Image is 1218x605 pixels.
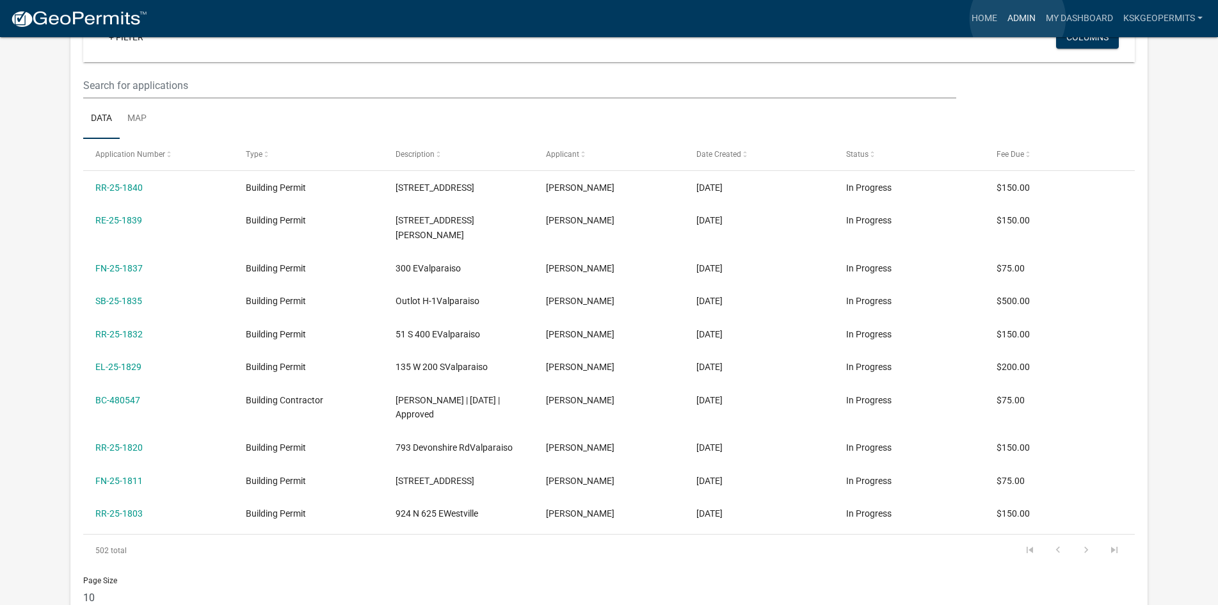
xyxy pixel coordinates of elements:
span: Tracy Thompson [546,362,614,372]
span: Status [846,150,869,159]
a: go to next page [1074,544,1098,558]
span: $150.00 [997,215,1030,225]
a: KSKgeopermits [1118,6,1208,31]
span: 09/22/2025 [696,263,723,273]
span: In Progress [846,476,892,486]
span: 292 Apple Grove LnValparaiso [396,476,474,486]
span: Building Contractor [246,395,323,405]
span: Fee Due [997,150,1024,159]
span: In Progress [846,329,892,339]
span: 09/16/2025 [696,508,723,519]
span: 135 W 200 SValparaiso [396,362,488,372]
a: FN-25-1837 [95,263,143,273]
span: $75.00 [997,476,1025,486]
span: In Progress [846,182,892,193]
span: Tami Evans [546,508,614,519]
span: In Progress [846,508,892,519]
span: Applicant [546,150,579,159]
a: Map [120,99,154,140]
span: In Progress [846,442,892,453]
span: 2250 Blarney Stone DrValparaiso [396,182,474,193]
span: Andrea Zeller | 09/18/2025 | Approved [396,395,500,420]
span: Building Permit [246,296,306,306]
div: 502 total [83,535,291,567]
a: Home [966,6,1002,31]
input: Search for applications [83,72,956,99]
span: Type [246,150,262,159]
span: Tami Evans [546,215,614,225]
a: BC-480547 [95,395,140,405]
span: $150.00 [997,442,1030,453]
a: RR-25-1832 [95,329,143,339]
a: Data [83,99,120,140]
datatable-header-cell: Description [383,139,534,170]
span: Tami Evans [546,263,614,273]
span: 09/19/2025 [696,362,723,372]
span: Building Permit [246,329,306,339]
a: RR-25-1840 [95,182,143,193]
span: 09/16/2025 [696,476,723,486]
span: 300 EValparaiso [396,263,461,273]
span: Date Created [696,150,741,159]
a: go to previous page [1046,544,1070,558]
span: 924 N 625 EWestville [396,508,478,519]
datatable-header-cell: Fee Due [984,139,1135,170]
a: RR-25-1820 [95,442,143,453]
span: In Progress [846,215,892,225]
span: $150.00 [997,329,1030,339]
span: 09/22/2025 [696,215,723,225]
span: $75.00 [997,395,1025,405]
span: Ayla Reyes [546,442,614,453]
span: $150.00 [997,182,1030,193]
span: Building Permit [246,442,306,453]
span: In Progress [846,362,892,372]
button: Columns [1056,26,1119,49]
datatable-header-cell: Date Created [684,139,834,170]
span: Application Number [95,150,165,159]
a: go to last page [1102,544,1126,558]
span: Luigi Bianacardi [546,476,614,486]
span: $75.00 [997,263,1025,273]
span: Tami Evans [546,182,614,193]
a: Admin [1002,6,1041,31]
span: 09/22/2025 [696,296,723,306]
span: Building Permit [246,263,306,273]
span: Andrea Zeller [546,395,614,405]
span: 09/22/2025 [696,182,723,193]
span: Building Permit [246,362,306,372]
datatable-header-cell: Status [834,139,984,170]
span: In Progress [846,263,892,273]
a: go to first page [1018,544,1042,558]
a: + Filter [99,26,154,49]
span: 09/17/2025 [696,442,723,453]
a: RE-25-1839 [95,215,142,225]
span: 51 S 400 EValparaiso [396,329,480,339]
span: Building Permit [246,215,306,225]
span: Outlot H-1Valparaiso [396,296,479,306]
span: 09/18/2025 [696,395,723,405]
span: 793 Devonshire RdValparaiso [396,442,513,453]
span: $500.00 [997,296,1030,306]
span: Building Permit [246,182,306,193]
span: Building Permit [246,508,306,519]
span: Description [396,150,435,159]
datatable-header-cell: Application Number [83,139,234,170]
span: $150.00 [997,508,1030,519]
span: In Progress [846,296,892,306]
span: Building Permit [246,476,306,486]
span: 09/19/2025 [696,329,723,339]
a: FN-25-1811 [95,476,143,486]
datatable-header-cell: Applicant [534,139,684,170]
a: EL-25-1829 [95,362,141,372]
span: $200.00 [997,362,1030,372]
span: Tami Evans [546,296,614,306]
datatable-header-cell: Type [234,139,384,170]
a: RR-25-1803 [95,508,143,519]
span: In Progress [846,395,892,405]
a: My Dashboard [1041,6,1118,31]
span: 417 Laurel LnValparaiso [396,215,474,240]
a: SB-25-1835 [95,296,142,306]
span: Tami Evans [546,329,614,339]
